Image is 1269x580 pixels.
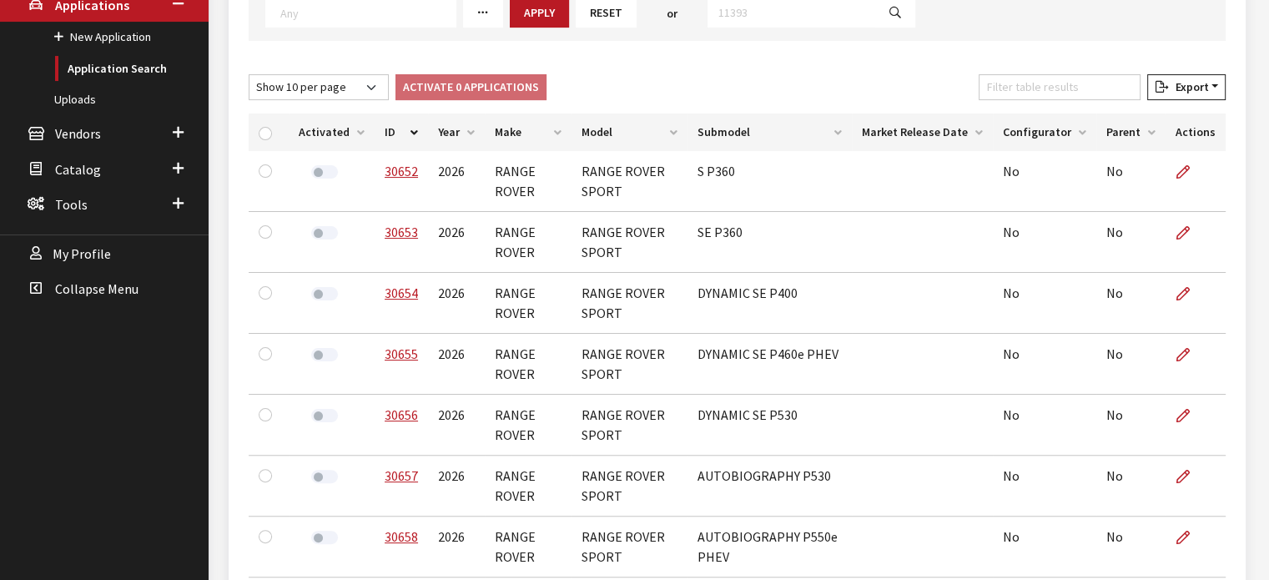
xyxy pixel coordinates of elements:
a: 30655 [385,345,418,362]
th: Year: activate to sort column ascending [428,113,485,151]
span: Collapse Menu [55,280,138,297]
label: Activate Application [311,226,338,240]
textarea: Search [280,5,456,20]
td: No [993,456,1096,517]
label: Activate Application [311,470,338,483]
td: RANGE ROVER [485,517,572,577]
span: or [667,5,677,23]
td: No [1096,395,1166,456]
th: Submodel: activate to sort column ascending [687,113,852,151]
td: RANGE ROVER [485,273,572,334]
a: Edit Application [1176,334,1204,376]
td: RANGE ROVER SPORT [572,151,687,212]
label: Activate Application [311,348,338,361]
label: Activate Application [311,409,338,422]
td: 2026 [428,334,485,395]
input: Filter table results [979,74,1141,100]
a: 30658 [385,528,418,545]
span: Vendors [55,126,101,143]
td: RANGE ROVER SPORT [572,212,687,273]
th: Configurator: activate to sort column ascending [993,113,1096,151]
td: 2026 [428,273,485,334]
td: RANGE ROVER [485,151,572,212]
a: 30652 [385,163,418,179]
th: Model: activate to sort column ascending [572,113,687,151]
td: DYNAMIC SE P460e PHEV [687,334,852,395]
td: No [993,273,1096,334]
a: 30656 [385,406,418,423]
a: Edit Application [1176,151,1204,193]
td: No [1096,517,1166,577]
td: RANGE ROVER [485,212,572,273]
td: DYNAMIC SE P400 [687,273,852,334]
th: Parent: activate to sort column ascending [1096,113,1166,151]
td: RANGE ROVER SPORT [572,456,687,517]
label: Activate Application [311,165,338,179]
a: Edit Application [1176,212,1204,254]
td: No [1096,212,1166,273]
span: Tools [55,196,88,213]
td: No [993,334,1096,395]
td: No [993,151,1096,212]
span: Catalog [55,161,101,178]
a: Edit Application [1176,517,1204,558]
td: S P360 [687,151,852,212]
td: RANGE ROVER SPORT [572,517,687,577]
td: SE P360 [687,212,852,273]
td: 2026 [428,456,485,517]
span: My Profile [53,245,111,262]
td: 2026 [428,151,485,212]
span: Export [1168,79,1208,94]
td: No [1096,273,1166,334]
th: Activated: activate to sort column ascending [289,113,375,151]
td: No [1096,151,1166,212]
td: RANGE ROVER SPORT [572,273,687,334]
td: RANGE ROVER SPORT [572,395,687,456]
th: Actions [1166,113,1226,151]
td: 2026 [428,212,485,273]
label: Activate Application [311,287,338,300]
td: 2026 [428,517,485,577]
td: No [993,517,1096,577]
button: Export [1147,74,1226,100]
td: No [993,212,1096,273]
td: RANGE ROVER [485,395,572,456]
th: Make: activate to sort column ascending [485,113,572,151]
td: RANGE ROVER SPORT [572,334,687,395]
a: 30653 [385,224,418,240]
td: No [993,395,1096,456]
td: RANGE ROVER [485,456,572,517]
a: Edit Application [1176,395,1204,436]
th: Market Release Date: activate to sort column ascending [852,113,993,151]
td: 2026 [428,395,485,456]
a: 30657 [385,467,418,484]
td: DYNAMIC SE P530 [687,395,852,456]
label: Activate Application [311,531,338,544]
td: RANGE ROVER [485,334,572,395]
a: 30654 [385,285,418,301]
td: No [1096,456,1166,517]
a: Edit Application [1176,273,1204,315]
td: AUTOBIOGRAPHY P550e PHEV [687,517,852,577]
th: ID: activate to sort column descending [375,113,428,151]
a: Edit Application [1176,456,1204,497]
td: AUTOBIOGRAPHY P530 [687,456,852,517]
td: No [1096,334,1166,395]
